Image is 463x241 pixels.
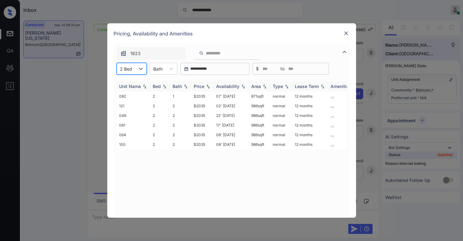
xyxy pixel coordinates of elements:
td: 07' [DATE] [214,91,249,101]
td: 12 months [292,140,328,149]
td: 12 months [292,130,328,140]
td: 12 months [292,111,328,120]
td: $2035 [191,130,214,140]
td: 2 [170,111,191,120]
td: 100 [117,140,150,149]
td: 02' [DATE] [214,101,249,111]
td: 121 [117,101,150,111]
img: sorting [205,84,211,89]
div: Area [251,84,261,89]
td: 871 sqft [249,91,270,101]
td: 08' [DATE] [214,140,249,149]
img: sorting [183,84,189,89]
img: icon-zuma [341,48,348,56]
td: 064 [117,130,150,140]
div: Availability [216,84,239,89]
div: Price [194,84,204,89]
td: $2035 [191,140,214,149]
td: 2 [150,120,170,130]
div: Bath [173,84,182,89]
td: 2 [150,111,170,120]
td: 986 sqft [249,120,270,130]
td: 2 [170,130,191,140]
td: 2 [150,130,170,140]
td: 082 [117,91,150,101]
td: $2035 [191,111,214,120]
div: Pricing, Availability and Amenities [107,23,356,44]
td: 22' [DATE] [214,111,249,120]
td: 986 sqft [249,101,270,111]
span: $ [256,65,259,72]
img: sorting [319,84,326,89]
div: Bed [153,84,161,89]
td: normal [270,101,292,111]
img: icon-zuma [120,50,127,57]
td: 2 [150,101,170,111]
td: 1 [170,91,191,101]
div: Type [273,84,283,89]
td: $2035 [191,101,214,111]
td: normal [270,140,292,149]
td: 061 [117,120,150,130]
td: $2035 [191,91,214,101]
td: 2 [170,101,191,111]
td: 2 [150,91,170,101]
img: sorting [161,84,168,89]
td: normal [270,130,292,140]
td: 12 months [292,120,328,130]
div: Amenities [331,84,351,89]
img: sorting [284,84,290,89]
td: 986 sqft [249,111,270,120]
td: normal [270,111,292,120]
img: sorting [262,84,268,89]
span: 1823 [130,50,141,57]
img: close [343,30,349,36]
td: 12 months [292,91,328,101]
img: icon-zuma [199,50,204,56]
td: 2 [170,140,191,149]
div: Lease Term [295,84,319,89]
td: $2035 [191,120,214,130]
td: normal [270,120,292,130]
img: sorting [141,84,148,89]
img: sorting [240,84,246,89]
td: 986 sqft [249,130,270,140]
td: normal [270,91,292,101]
td: 048 [117,111,150,120]
td: 2 [170,120,191,130]
td: 08' [DATE] [214,130,249,140]
td: 2 [150,140,170,149]
span: to [280,65,285,72]
td: 12 months [292,101,328,111]
td: 17' [DATE] [214,120,249,130]
div: Unit Name [119,84,141,89]
td: 986 sqft [249,140,270,149]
